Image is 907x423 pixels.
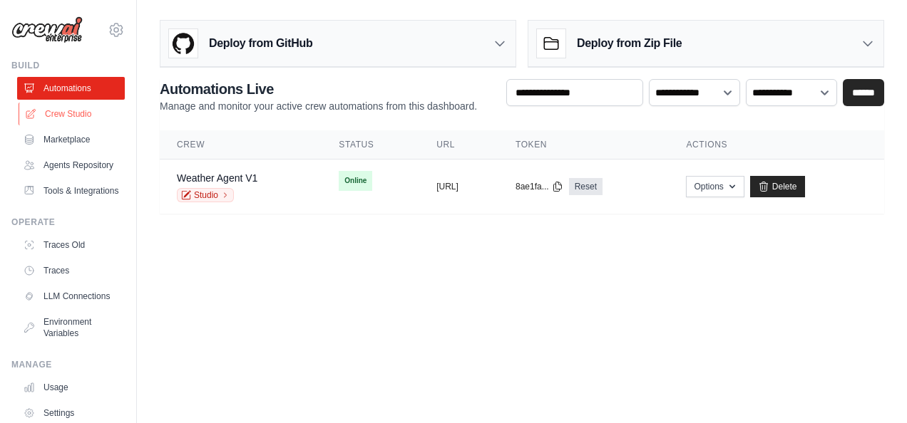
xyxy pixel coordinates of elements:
div: Operate [11,216,125,228]
a: Reset [569,178,603,195]
button: Options [686,176,744,197]
th: Status [322,130,419,160]
a: Weather Agent V1 [177,172,257,184]
button: 8ae1fa... [516,181,563,192]
th: Token [498,130,670,160]
span: Online [339,171,372,191]
th: Actions [669,130,884,160]
a: Traces [17,259,125,282]
a: Traces Old [17,234,125,256]
a: LLM Connections [17,285,125,308]
a: Agents Repository [17,154,125,177]
th: URL [419,130,498,160]
a: Studio [177,188,234,202]
a: Usage [17,376,125,399]
a: Crew Studio [19,103,126,125]
img: Logo [11,16,83,43]
th: Crew [160,130,322,160]
div: Manage [11,359,125,370]
img: GitHub Logo [169,29,198,58]
a: Environment Variables [17,310,125,345]
a: Tools & Integrations [17,179,125,202]
h2: Automations Live [160,79,477,99]
a: Marketplace [17,128,125,151]
h3: Deploy from GitHub [209,35,312,52]
a: Delete [750,176,805,197]
a: Automations [17,77,125,100]
div: Build [11,60,125,71]
h3: Deploy from Zip File [577,35,682,52]
p: Manage and monitor your active crew automations from this dashboard. [160,99,477,113]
